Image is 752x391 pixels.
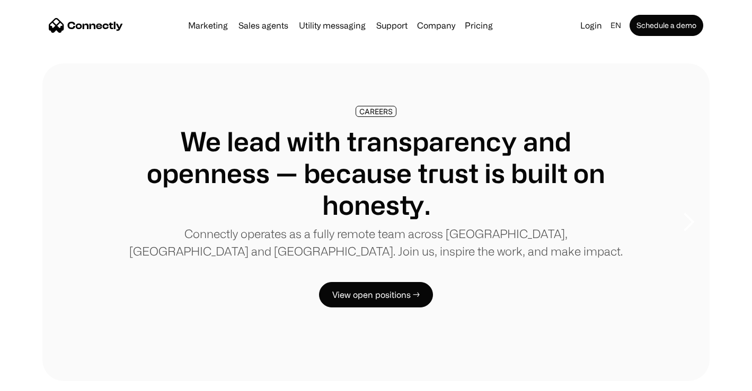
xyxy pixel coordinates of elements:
div: 1 of 8 [42,63,710,381]
p: Connectly operates as a fully remote team across [GEOGRAPHIC_DATA], [GEOGRAPHIC_DATA] and [GEOGRA... [127,225,625,260]
h1: We lead with transparency and openness — because trust is built on honesty. [127,125,625,221]
div: CAREERS [359,107,393,115]
a: Login [576,18,606,33]
div: en [606,18,627,33]
a: Utility messaging [295,21,370,30]
aside: Language selected: English [11,371,64,387]
ul: Language list [21,372,64,387]
a: home [49,17,123,33]
a: Marketing [184,21,232,30]
div: carousel [42,63,710,381]
div: en [611,18,621,33]
a: Sales agents [234,21,293,30]
div: next slide [667,169,710,275]
a: Support [372,21,412,30]
a: Schedule a demo [630,15,703,36]
a: View open positions → [319,282,433,307]
div: Company [414,18,458,33]
a: Pricing [461,21,497,30]
div: Company [417,18,455,33]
